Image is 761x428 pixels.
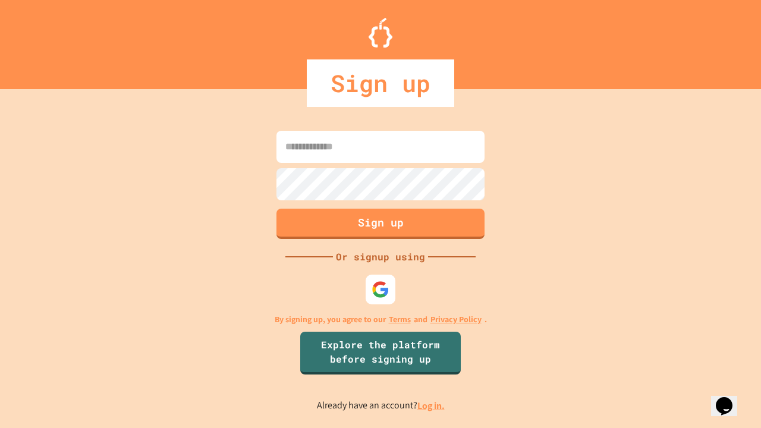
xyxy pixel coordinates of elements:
[276,209,485,239] button: Sign up
[372,281,389,298] img: google-icon.svg
[417,399,445,412] a: Log in.
[389,313,411,326] a: Terms
[430,313,482,326] a: Privacy Policy
[662,329,749,379] iframe: chat widget
[317,398,445,413] p: Already have an account?
[275,313,487,326] p: By signing up, you agree to our and .
[369,18,392,48] img: Logo.svg
[307,59,454,107] div: Sign up
[333,250,428,264] div: Or signup using
[711,380,749,416] iframe: chat widget
[300,332,461,374] a: Explore the platform before signing up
